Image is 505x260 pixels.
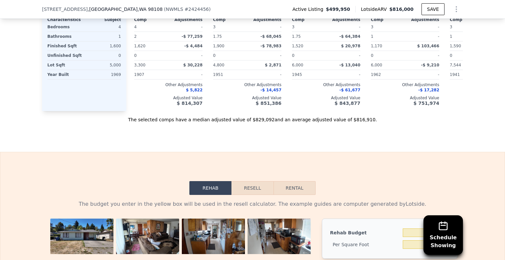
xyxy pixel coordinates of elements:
[213,82,281,87] div: Other Adjustments
[406,22,439,32] div: -
[406,51,439,60] div: -
[450,32,483,41] div: 1
[168,17,203,22] div: Adjustments
[371,82,439,87] div: Other Adjustments
[170,22,203,32] div: -
[330,239,400,250] div: Per Square Foot
[47,200,458,208] div: The budget you enter in the yellow box will be used in the resell calculator. The example guides ...
[213,17,247,22] div: Comp
[134,17,168,22] div: Comp
[292,44,303,48] span: 1,520
[47,60,83,70] div: Lot Sqft
[339,88,360,92] span: -$ 61,677
[184,7,209,12] span: # 2424456
[406,70,439,79] div: -
[134,32,167,41] div: 2
[371,25,373,29] span: 3
[417,44,439,48] span: $ 103,466
[330,227,400,239] div: Rehab Budget
[327,70,360,79] div: -
[85,41,121,51] div: 1,600
[47,70,83,79] div: Year Built
[361,6,389,12] span: Lotside ARV
[170,51,203,60] div: -
[183,63,203,67] span: $ 30,228
[88,6,163,12] span: , [GEOGRAPHIC_DATA]
[50,219,113,254] img: Property Photo 1
[85,32,121,41] div: 1
[84,17,121,22] div: Subject
[450,25,452,29] span: 3
[137,7,162,12] span: , WA 98108
[292,25,295,29] span: 3
[177,101,203,106] span: $ 814,307
[213,95,281,101] div: Adjusted Value
[292,63,303,67] span: 6,000
[339,34,360,39] span: -$ 64,384
[47,41,83,51] div: Finished Sqft
[421,3,445,15] button: SAVE
[249,51,281,60] div: -
[256,101,281,106] span: $ 851,386
[406,32,439,41] div: -
[339,63,360,67] span: -$ 13,040
[335,101,360,106] span: $ 843,877
[42,111,463,123] div: The selected comps have a median adjusted value of $829,092 and an average adjusted value of $816...
[85,22,121,32] div: 4
[292,53,295,58] span: 0
[326,17,360,22] div: Adjustments
[450,53,452,58] span: 0
[260,34,281,39] span: -$ 68,045
[181,34,203,39] span: -$ 77,259
[134,70,167,79] div: 1907
[450,70,483,79] div: 1941
[213,44,224,48] span: 1,900
[85,51,121,60] div: 0
[134,82,203,87] div: Other Adjustments
[371,32,404,41] div: 1
[182,219,245,254] img: Property Photo 3
[405,17,439,22] div: Adjustments
[47,32,83,41] div: Bathrooms
[371,95,439,101] div: Adjusted Value
[292,82,360,87] div: Other Adjustments
[423,215,463,255] button: ScheduleShowing
[213,53,216,58] span: 0
[414,101,439,106] span: $ 751,974
[170,70,203,79] div: -
[292,70,325,79] div: 1945
[47,51,83,60] div: Unfinished Sqft
[184,44,203,48] span: -$ 4,484
[134,53,137,58] span: 0
[450,44,461,48] span: 1,590
[186,88,203,92] span: $ 5,822
[134,63,145,67] span: 3,300
[371,17,405,22] div: Comp
[247,17,281,22] div: Adjustments
[134,25,137,29] span: 4
[371,53,373,58] span: 0
[450,3,463,16] button: Show Options
[85,70,121,79] div: 1969
[292,17,326,22] div: Comp
[42,6,88,12] span: [STREET_ADDRESS]
[371,70,404,79] div: 1962
[47,22,83,32] div: Bedrooms
[213,32,246,41] div: 1.75
[189,181,231,195] button: Rehab
[292,6,326,12] span: Active Listing
[327,51,360,60] div: -
[341,44,360,48] span: $ 20,978
[450,17,484,22] div: Comp
[327,22,360,32] div: -
[85,60,121,70] div: 5,000
[274,181,316,195] button: Rental
[371,44,382,48] span: 1,170
[260,44,281,48] span: -$ 78,983
[421,63,439,67] span: -$ 9,210
[389,7,414,12] span: $816,000
[134,95,203,101] div: Adjusted Value
[249,70,281,79] div: -
[260,88,281,92] span: -$ 14,457
[326,6,350,12] span: $499,950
